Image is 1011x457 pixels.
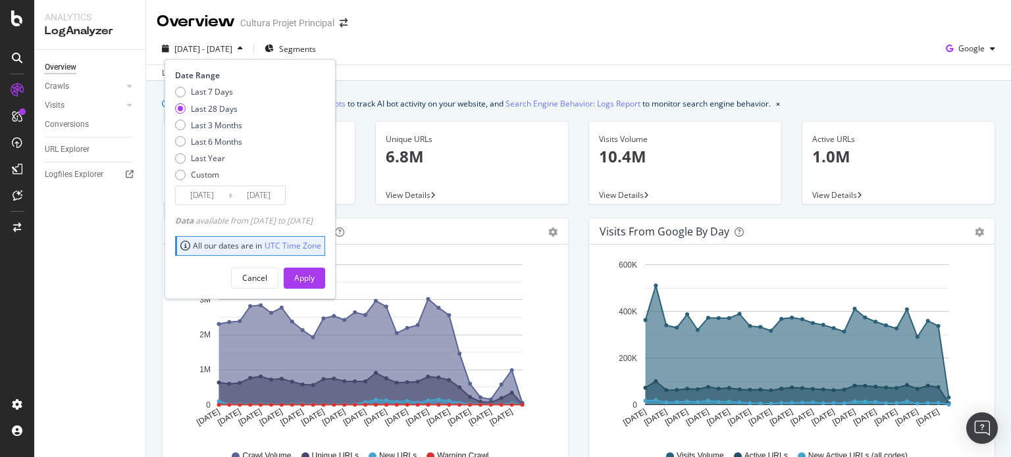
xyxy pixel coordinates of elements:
button: close banner [773,94,783,113]
text: [DATE] [488,407,514,427]
div: LogAnalyzer [45,24,135,39]
div: Visits [45,99,65,112]
span: Google [958,43,985,54]
span: View Details [812,189,857,201]
span: View Details [386,189,430,201]
text: [DATE] [425,407,452,427]
div: Last 3 Months [175,120,242,131]
div: Logfiles Explorer [45,168,103,181]
div: Cancel [242,272,267,283]
div: Visits Volume [599,133,771,145]
button: Apply [284,268,325,289]
button: Google [941,38,1000,59]
div: Unique URLs [386,133,558,145]
div: Last 7 Days [175,86,242,97]
div: Conversions [45,118,89,132]
text: [DATE] [768,407,794,427]
div: Cultura Projet Principal [240,16,334,30]
text: [DATE] [747,407,773,427]
div: Visits from Google by day [600,225,729,238]
div: arrow-right-arrow-left [340,18,348,28]
span: Data [175,215,195,226]
div: gear [975,228,984,237]
text: 200K [619,354,637,363]
text: [DATE] [706,407,732,427]
button: [DATE] - [DATE] [157,38,248,59]
text: [DATE] [685,407,711,427]
input: Start Date [176,186,228,204]
text: [DATE] [299,407,326,427]
input: End Date [232,186,285,204]
text: [DATE] [279,407,305,427]
div: Last Year [191,153,225,164]
div: Apply [294,272,315,283]
svg: A chart. [173,255,553,438]
div: URL Explorer [45,143,90,156]
div: Last update [162,67,234,79]
text: [DATE] [404,407,430,427]
text: 1M [199,366,211,375]
text: [DATE] [873,407,899,427]
text: [DATE] [663,407,690,427]
div: available from [DATE] to [DATE] [175,215,313,226]
div: Overview [45,60,76,74]
div: Last Year [175,153,242,164]
div: Last 28 Days [175,103,242,114]
text: 2M [199,330,211,339]
div: gear [548,228,557,237]
div: Custom [191,169,219,180]
p: 6.8M [386,145,558,168]
p: 1.0M [812,145,985,168]
a: URL Explorer [45,143,136,156]
text: [DATE] [195,407,221,427]
text: [DATE] [342,407,368,427]
text: [DATE] [852,407,878,427]
div: Open Intercom Messenger [966,412,998,444]
text: [DATE] [467,407,494,427]
div: All our dates are in [180,240,321,251]
text: 600K [619,260,637,270]
text: [DATE] [914,407,941,427]
text: [DATE] [446,407,473,427]
div: Last 6 Months [175,136,242,147]
text: [DATE] [363,407,389,427]
div: Date Range [175,70,322,81]
a: Crawls [45,80,123,93]
a: Conversions [45,118,136,132]
div: Analytics [45,11,135,24]
button: Cancel [231,268,278,289]
a: Visits [45,99,123,112]
span: View Details [599,189,644,201]
text: [DATE] [237,407,263,427]
text: 0 [206,400,211,410]
div: Last 6 Months [191,136,242,147]
div: Last 28 Days [191,103,238,114]
span: [DATE] - [DATE] [174,43,232,55]
text: 0 [633,400,637,410]
button: Segments [259,38,321,59]
a: UTC Time Zone [265,240,321,251]
div: Active URLs [812,133,985,145]
text: [DATE] [831,407,857,427]
text: [DATE] [726,407,752,427]
text: [DATE] [810,407,837,427]
div: Crawls [45,80,69,93]
div: We introduced 2 new report templates: to track AI bot activity on your website, and to monitor se... [175,97,771,110]
div: Last 7 Days [191,86,233,97]
text: [DATE] [642,407,669,427]
div: Last 3 Months [191,120,242,131]
div: info banner [162,97,995,110]
text: [DATE] [321,407,347,427]
text: 400K [619,307,637,316]
span: Segments [279,43,316,55]
text: [DATE] [894,407,920,427]
div: Custom [175,169,242,180]
text: 3M [199,295,211,304]
a: Logfiles Explorer [45,168,136,181]
text: [DATE] [621,407,648,427]
text: [DATE] [258,407,284,427]
div: Overview [157,11,235,33]
text: [DATE] [384,407,410,427]
text: [DATE] [789,407,816,427]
